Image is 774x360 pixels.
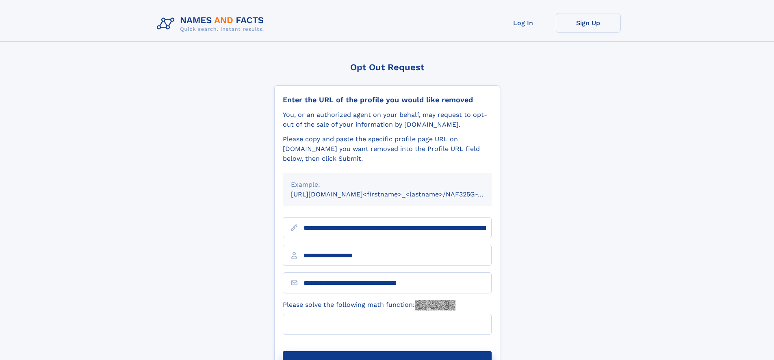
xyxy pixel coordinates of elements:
[283,300,455,310] label: Please solve the following math function:
[283,134,492,164] div: Please copy and paste the specific profile page URL on [DOMAIN_NAME] you want removed into the Pr...
[291,180,483,190] div: Example:
[491,13,556,33] a: Log In
[291,190,507,198] small: [URL][DOMAIN_NAME]<firstname>_<lastname>/NAF325G-xxxxxxxx
[283,95,492,104] div: Enter the URL of the profile you would like removed
[154,13,271,35] img: Logo Names and Facts
[283,110,492,129] div: You, or an authorized agent on your behalf, may request to opt-out of the sale of your informatio...
[556,13,621,33] a: Sign Up
[274,62,500,72] div: Opt Out Request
